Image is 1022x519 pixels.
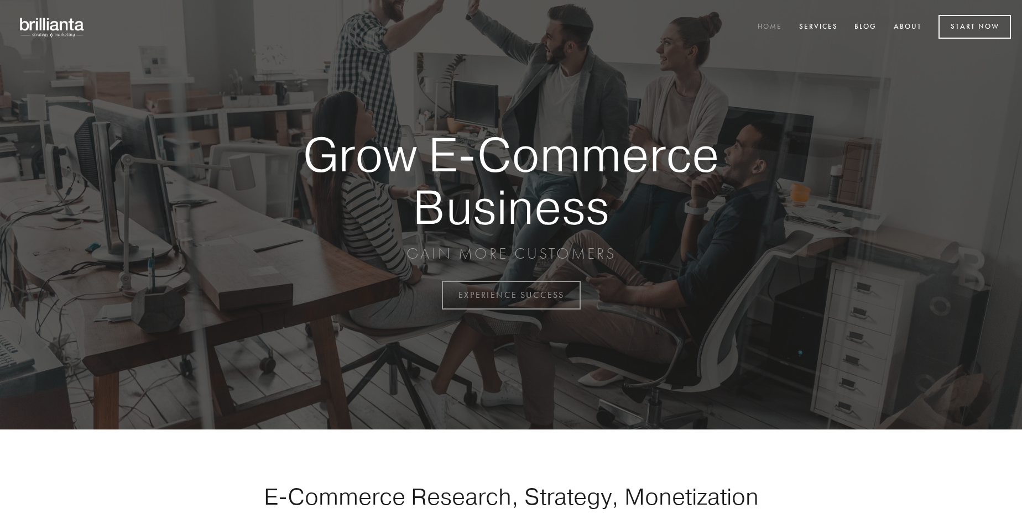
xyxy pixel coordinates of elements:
a: EXPERIENCE SUCCESS [442,281,581,310]
a: Home [750,18,789,36]
a: Start Now [938,15,1011,39]
p: GAIN MORE CUSTOMERS [264,244,758,264]
strong: Grow E-Commerce Business [264,128,758,233]
a: Services [792,18,845,36]
img: brillianta - research, strategy, marketing [11,11,94,43]
h1: E-Commerce Research, Strategy, Monetization [229,483,793,510]
a: About [887,18,929,36]
a: Blog [847,18,884,36]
